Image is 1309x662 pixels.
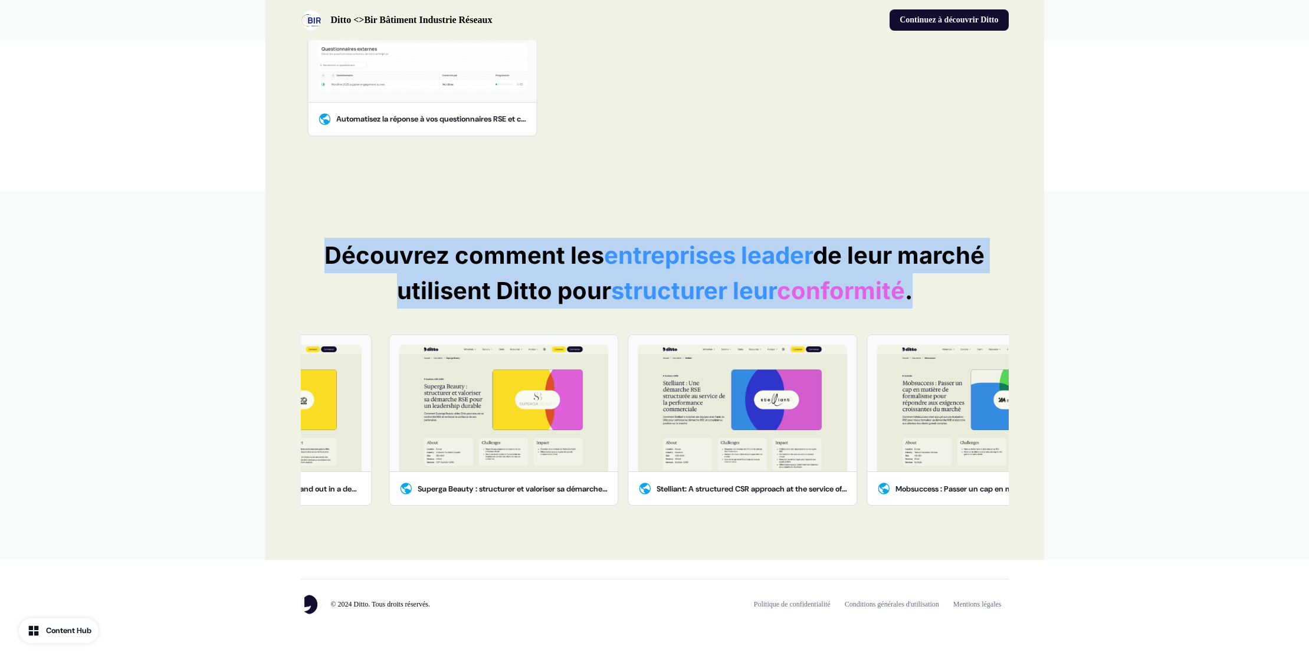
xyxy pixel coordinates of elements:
a: Politique de confidentialité [747,594,838,615]
button: Mobsuccess : Passer un cap en matière de formalisme pour répondre aux exigences croissantes du ma... [867,335,1096,506]
img: Stelliant: A structured CSR approach at the service of commercial performance [638,345,847,472]
span: structurer leur [611,276,777,305]
div: Superga Beauty : structurer et valoriser sa démarche RSE pour un leadership durable [418,483,608,495]
span: conformité [777,276,905,305]
p: © 2024 Ditto. Tous droits réservés. [331,600,430,609]
div: Automatisez la réponse à vos questionnaires RSE et conformité ! [336,113,527,125]
a: Mentions légales [946,594,1009,615]
button: Content Hub [19,618,99,643]
button: Stelliant: A structured CSR approach at the service of commercial performanceStelliant: A structu... [628,335,857,506]
button: Continuez à découvrir Ditto [890,9,1008,31]
div: Content Hub [46,625,91,637]
img: Stanco Metal: Ditto as a co-pilot to stand out in a demanding industrial sector [152,345,362,472]
strong: Ditto <>Bir Bâtiment Industrie Réseaux [331,15,493,25]
a: Conditions générales d'utilisation [838,594,946,615]
div: Stelliant: A structured CSR approach at the service of commercial performance [657,483,847,495]
img: Superga Beauty : structurer et valoriser sa démarche RSE pour un leadership durable [399,345,608,472]
img: Mobsuccess : Passer un cap en matière de formalisme pour répondre aux exigences croissantes du ma... [877,345,1086,472]
div: Mobsuccess : Passer un cap en matière de formalisme pour répondre aux exigences croissantes du ma... [895,483,1086,495]
span: entreprises leader [604,241,813,270]
div: Stanco Metal: Ditto as a co-pilot to stand out in a demanding industrial sector [171,483,362,495]
strong: Découvrez comment les de leur marché utilisent Ditto pour . [324,241,985,305]
button: Superga Beauty : structurer et valoriser sa démarche RSE pour un leadership durableSuperga Beauty... [389,335,618,506]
